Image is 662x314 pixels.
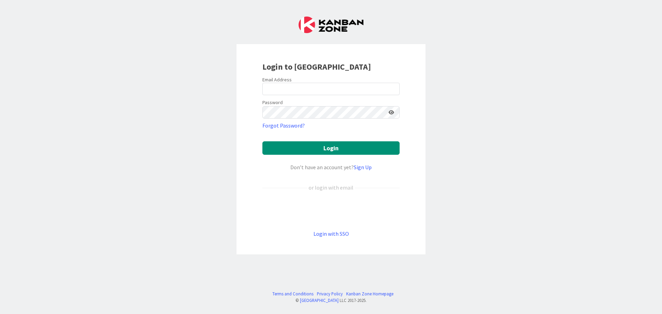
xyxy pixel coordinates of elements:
div: © LLC 2017- 2025 . [269,297,393,304]
iframe: Sign in with Google Button [259,203,403,218]
button: Login [262,141,400,155]
label: Email Address [262,77,292,83]
a: [GEOGRAPHIC_DATA] [300,297,339,303]
label: Password [262,99,283,106]
a: Privacy Policy [317,291,343,297]
a: Login with SSO [313,230,349,237]
div: or login with email [307,183,355,192]
a: Terms and Conditions [272,291,313,297]
a: Kanban Zone Homepage [346,291,393,297]
a: Forgot Password? [262,121,305,130]
div: Don’t have an account yet? [262,163,400,171]
img: Kanban Zone [299,17,363,33]
a: Sign Up [354,164,372,171]
b: Login to [GEOGRAPHIC_DATA] [262,61,371,72]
